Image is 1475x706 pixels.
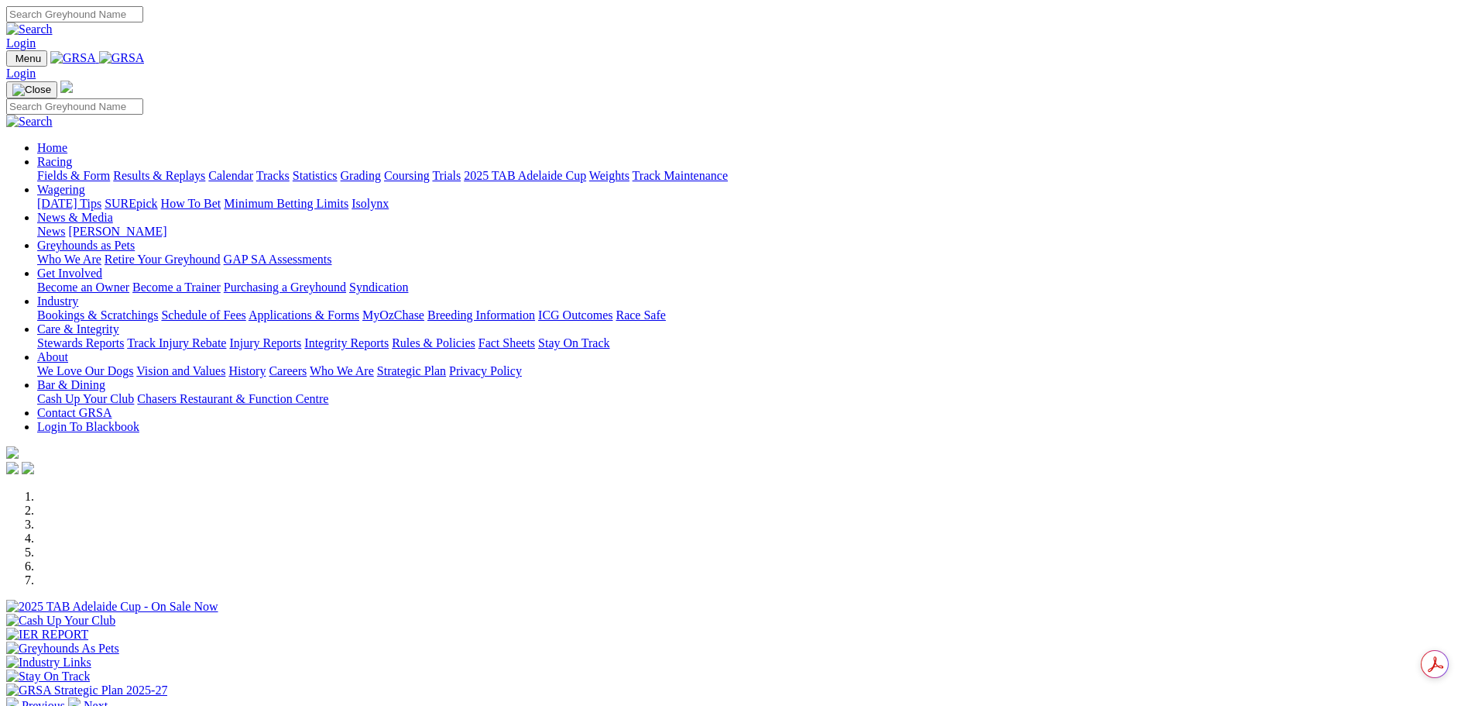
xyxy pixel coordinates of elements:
a: Privacy Policy [449,364,522,377]
button: Toggle navigation [6,50,47,67]
a: Minimum Betting Limits [224,197,348,210]
div: Greyhounds as Pets [37,253,1469,267]
a: Statistics [293,169,338,182]
a: Careers [269,364,307,377]
img: logo-grsa-white.png [60,81,73,93]
a: Tracks [256,169,290,182]
a: Login To Blackbook [37,420,139,433]
img: GRSA [99,51,145,65]
div: Get Involved [37,281,1469,294]
img: IER REPORT [6,628,88,642]
a: Greyhounds as Pets [37,239,135,252]
a: Stewards Reports [37,336,124,350]
div: Care & Integrity [37,336,1469,350]
img: GRSA [50,51,96,65]
a: Bookings & Scratchings [37,308,158,322]
a: [DATE] Tips [37,197,101,210]
a: Who We Are [37,253,101,266]
a: Bar & Dining [37,378,105,391]
a: [PERSON_NAME] [68,225,166,238]
a: SUREpick [105,197,157,210]
a: Coursing [384,169,430,182]
a: Weights [589,169,629,182]
a: We Love Our Dogs [37,364,133,377]
div: Industry [37,308,1469,322]
img: Greyhounds As Pets [6,642,119,656]
input: Search [6,98,143,115]
a: Care & Integrity [37,322,119,336]
a: Fact Sheets [479,336,535,350]
a: News & Media [37,211,113,224]
a: ICG Outcomes [538,308,612,322]
a: Login [6,36,36,50]
a: Syndication [349,281,408,294]
a: Become a Trainer [132,281,221,294]
a: Strategic Plan [377,364,446,377]
div: Bar & Dining [37,392,1469,406]
a: Home [37,141,67,154]
a: Who We Are [310,364,374,377]
a: Injury Reports [229,336,301,350]
a: Isolynx [352,197,389,210]
img: Close [12,84,51,96]
a: Results & Replays [113,169,205,182]
a: Schedule of Fees [161,308,245,322]
img: 2025 TAB Adelaide Cup - On Sale Now [6,600,218,614]
a: About [37,350,68,363]
a: Calendar [208,169,253,182]
a: Industry [37,294,78,308]
a: Racing [37,155,72,168]
a: Trials [432,169,461,182]
div: About [37,364,1469,378]
a: Login [6,67,36,80]
img: facebook.svg [6,462,19,474]
a: Chasers Restaurant & Function Centre [137,392,328,405]
img: Industry Links [6,656,91,670]
a: Rules & Policies [392,336,475,350]
a: Purchasing a Greyhound [224,281,346,294]
img: twitter.svg [22,462,34,474]
a: Wagering [37,183,85,196]
img: GRSA Strategic Plan 2025-27 [6,684,167,697]
img: Search [6,115,53,129]
a: Track Maintenance [633,169,728,182]
a: Race Safe [616,308,665,322]
img: Cash Up Your Club [6,614,115,628]
a: GAP SA Assessments [224,253,332,266]
img: logo-grsa-white.png [6,446,19,459]
span: Menu [15,53,41,64]
a: Retire Your Greyhound [105,253,221,266]
input: Search [6,6,143,22]
div: News & Media [37,225,1469,239]
a: Vision and Values [136,364,225,377]
a: Get Involved [37,267,102,280]
img: Stay On Track [6,670,90,684]
a: Become an Owner [37,281,129,294]
a: Fields & Form [37,169,110,182]
a: How To Bet [161,197,221,210]
img: Search [6,22,53,36]
div: Wagering [37,197,1469,211]
a: News [37,225,65,238]
a: 2025 TAB Adelaide Cup [464,169,586,182]
a: Contact GRSA [37,406,111,419]
a: MyOzChase [362,308,424,322]
a: Grading [341,169,381,182]
div: Racing [37,169,1469,183]
a: Track Injury Rebate [127,336,226,350]
a: Integrity Reports [304,336,389,350]
a: Stay On Track [538,336,609,350]
a: Cash Up Your Club [37,392,134,405]
button: Toggle navigation [6,81,57,98]
a: History [228,364,266,377]
a: Applications & Forms [249,308,359,322]
a: Breeding Information [427,308,535,322]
